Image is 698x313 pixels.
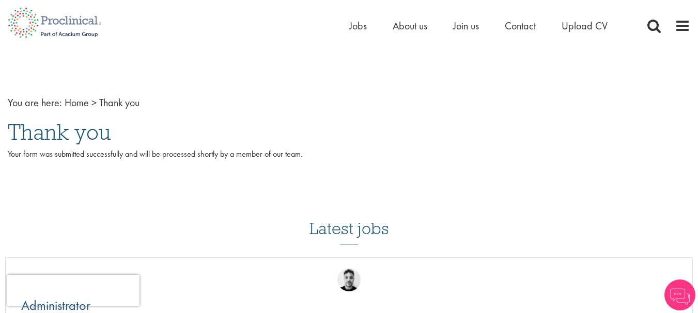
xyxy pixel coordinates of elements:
[91,96,97,109] span: >
[337,268,361,291] img: Dean Fisher
[393,19,427,32] a: About us
[7,275,139,306] iframe: reCAPTCHA
[349,19,367,32] a: Jobs
[8,149,690,172] p: Your form was submitted successfully and will be processed shortly by a member of our team.
[65,96,89,109] a: breadcrumb link
[505,19,536,32] a: Contact
[664,279,695,310] img: Chatbot
[309,194,389,244] h3: Latest jobs
[99,96,139,109] span: Thank you
[453,19,479,32] a: Join us
[562,19,608,32] a: Upload CV
[8,96,62,109] span: You are here:
[8,118,111,146] span: Thank you
[21,299,677,312] a: Administrator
